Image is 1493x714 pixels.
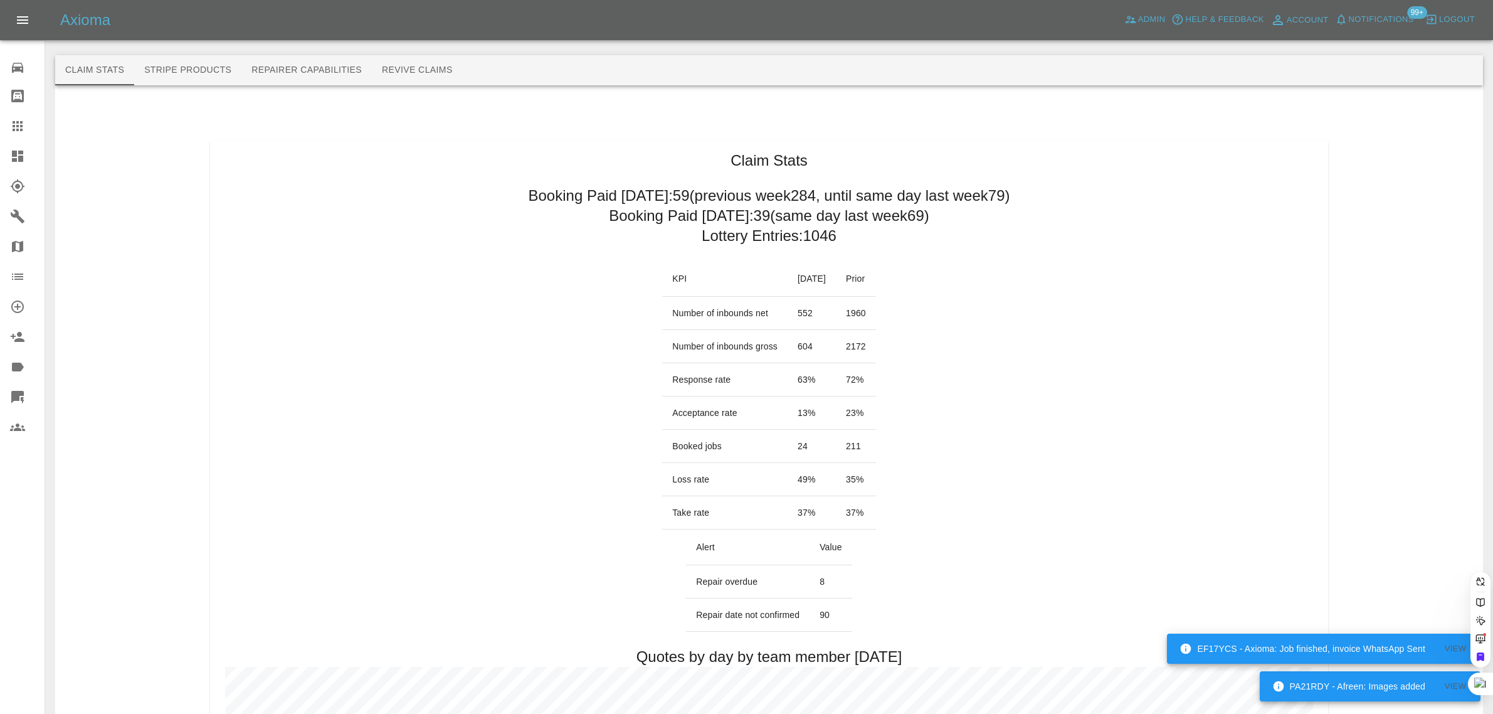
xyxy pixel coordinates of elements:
div: EF17YCS - Axioma: Job finished, invoice WhatsApp Sent [1179,637,1425,660]
td: 37 % [836,496,876,530]
td: 24 [788,430,836,463]
h2: Lottery Entries: 1046 [702,226,836,246]
td: 35 % [836,463,876,496]
a: Admin [1121,10,1169,29]
h1: Claim Stats [731,151,808,171]
td: 2172 [836,330,876,363]
span: Account [1287,13,1329,28]
td: 90 [810,599,852,632]
td: Loss rate [662,463,788,496]
td: Acceptance rate [662,397,788,430]
td: 13 % [788,397,836,430]
span: Notifications [1349,13,1414,27]
td: Repair date not confirmed [686,599,810,632]
button: Claim Stats [55,55,134,85]
button: View [1435,677,1475,696]
button: Revive Claims [372,55,463,85]
td: Take rate [662,496,788,530]
td: Number of inbounds net [662,297,788,330]
th: KPI [662,261,788,297]
td: 72 % [836,363,876,397]
th: Alert [686,530,810,565]
td: 37 % [788,496,836,530]
th: Prior [836,261,876,297]
button: Repairer Capabilities [241,55,372,85]
td: 49 % [788,463,836,496]
td: 63 % [788,363,836,397]
th: Value [810,530,852,565]
td: 211 [836,430,876,463]
td: 604 [788,330,836,363]
td: 8 [810,565,852,599]
td: 552 [788,297,836,330]
span: Help & Feedback [1185,13,1264,27]
h5: Axioma [60,10,110,30]
button: Notifications [1332,10,1417,29]
a: Account [1267,10,1332,30]
span: 99+ [1407,6,1427,19]
button: Stripe Products [134,55,241,85]
button: Help & Feedback [1168,10,1267,29]
td: Response rate [662,363,788,397]
button: Open drawer [8,5,38,35]
td: 23 % [836,397,876,430]
button: Logout [1422,10,1478,29]
span: Admin [1138,13,1166,27]
h2: Booking Paid [DATE]: 59 (previous week 284 , until same day last week 79 ) [529,186,1010,206]
td: Booked jobs [662,430,788,463]
h2: Booking Paid [DATE]: 39 (same day last week 69 ) [609,206,929,226]
td: Number of inbounds gross [662,330,788,363]
td: Repair overdue [686,565,810,599]
button: View [1435,639,1475,659]
div: PA21RDY - Afreen: Images added [1272,675,1425,698]
h2: Quotes by day by team member [DATE] [636,647,902,667]
span: Logout [1439,13,1475,27]
th: [DATE] [788,261,836,297]
td: 1960 [836,297,876,330]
